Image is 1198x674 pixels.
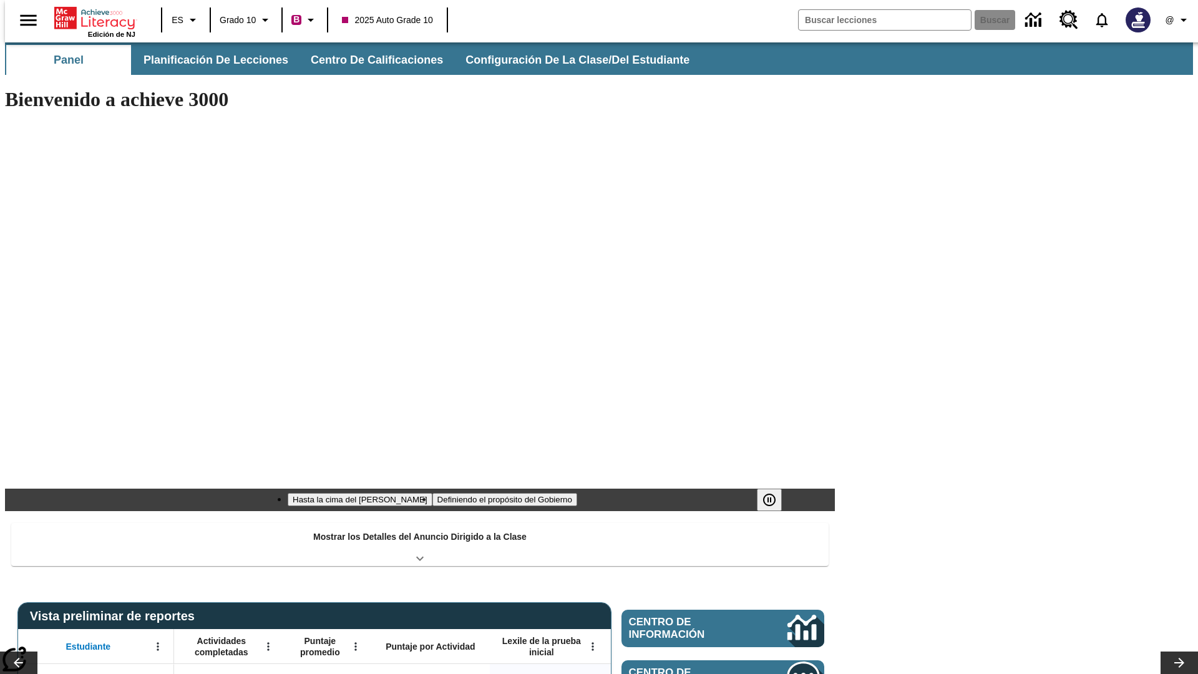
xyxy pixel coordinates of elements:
[66,641,111,652] span: Estudiante
[757,489,794,511] div: Pausar
[799,10,971,30] input: Buscar campo
[10,2,47,39] button: Abrir el menú lateral
[11,523,829,566] div: Mostrar los Detalles del Anuncio Dirigido a la Clase
[1158,9,1198,31] button: Perfil/Configuración
[134,45,298,75] button: Planificación de lecciones
[172,14,183,27] span: ES
[5,42,1193,75] div: Subbarra de navegación
[220,14,256,27] span: Grado 10
[313,530,527,544] p: Mostrar los Detalles del Anuncio Dirigido a la Clase
[88,31,135,38] span: Edición de NJ
[1126,7,1151,32] img: Avatar
[386,641,475,652] span: Puntaje por Actividad
[5,45,701,75] div: Subbarra de navegación
[1086,4,1118,36] a: Notificaciones
[290,635,350,658] span: Puntaje promedio
[342,14,432,27] span: 2025 Auto Grade 10
[301,45,453,75] button: Centro de calificaciones
[149,637,167,656] button: Abrir menú
[1165,14,1174,27] span: @
[293,12,299,27] span: B
[54,6,135,31] a: Portada
[346,637,365,656] button: Abrir menú
[757,489,782,511] button: Pausar
[180,635,263,658] span: Actividades completadas
[288,493,432,506] button: Diapositiva 1 Hasta la cima del monte Tai
[1052,3,1086,37] a: Centro de recursos, Se abrirá en una pestaña nueva.
[286,9,323,31] button: Boost El color de la clase es rojo violeta. Cambiar el color de la clase.
[6,45,131,75] button: Panel
[455,45,699,75] button: Configuración de la clase/del estudiante
[1018,3,1052,37] a: Centro de información
[30,609,201,623] span: Vista preliminar de reportes
[259,637,278,656] button: Abrir menú
[496,635,587,658] span: Lexile de la prueba inicial
[1161,652,1198,674] button: Carrusel de lecciones, seguir
[1118,4,1158,36] button: Escoja un nuevo avatar
[166,9,206,31] button: Lenguaje: ES, Selecciona un idioma
[54,4,135,38] div: Portada
[215,9,278,31] button: Grado: Grado 10, Elige un grado
[432,493,577,506] button: Diapositiva 2 Definiendo el propósito del Gobierno
[583,637,602,656] button: Abrir menú
[629,616,746,641] span: Centro de información
[5,88,835,111] h1: Bienvenido a achieve 3000
[621,610,824,647] a: Centro de información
